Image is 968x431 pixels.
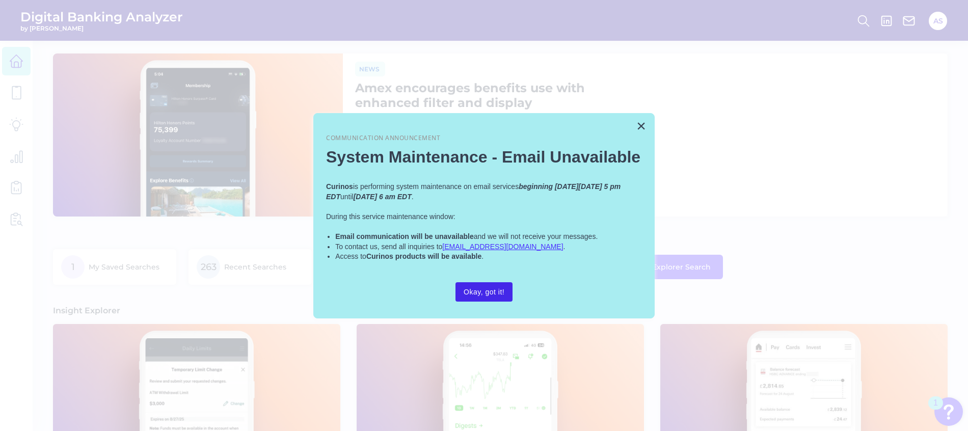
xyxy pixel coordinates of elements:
span: and we will not receive your messages. [474,232,598,240]
span: Access to [335,252,366,260]
em: beginning [DATE][DATE] 5 pm EDT [326,182,623,201]
h2: System Maintenance - Email Unavailable [326,147,642,167]
button: Close [636,118,646,134]
strong: Curinos [326,182,353,191]
a: [EMAIL_ADDRESS][DOMAIN_NAME] [442,243,563,251]
strong: Email communication will be unavailable [335,232,474,240]
strong: Curinos products will be available [366,252,481,260]
p: During this service maintenance window: [326,212,642,222]
em: [DATE] 6 am EDT [354,193,412,201]
span: until [340,193,354,201]
button: Okay, got it! [455,282,513,302]
p: Communication Announcement [326,134,642,143]
span: is performing system maintenance on email services [353,182,519,191]
span: . [563,243,566,251]
span: To contact us, send all inquiries to [335,243,442,251]
span: . [481,252,483,260]
span: . [412,193,414,201]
